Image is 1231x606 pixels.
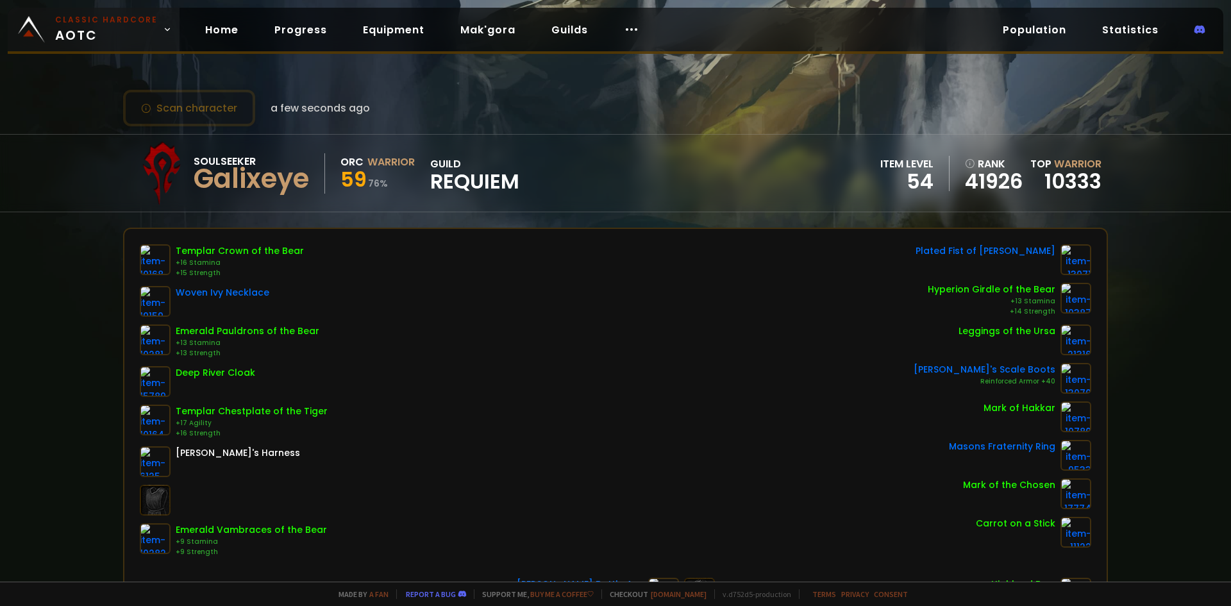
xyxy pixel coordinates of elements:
[123,90,255,126] button: Scan character
[1054,156,1101,171] span: Warrior
[841,589,869,599] a: Privacy
[1060,283,1091,314] img: item-10387
[1044,167,1101,196] a: 10333
[1060,401,1091,432] img: item-10780
[880,172,934,191] div: 54
[1060,324,1091,355] img: item-21316
[194,153,309,169] div: Soulseeker
[140,324,171,355] img: item-10281
[1092,17,1169,43] a: Statistics
[340,165,367,194] span: 59
[176,418,328,428] div: +17 Agility
[176,268,304,278] div: +15 Strength
[140,366,171,397] img: item-15789
[176,324,319,338] div: Emerald Pauldrons of the Bear
[176,338,319,348] div: +13 Stamina
[959,324,1055,338] div: Leggings of the Ursa
[812,589,836,599] a: Terms
[176,366,255,380] div: Deep River Cloak
[984,401,1055,415] div: Mark of Hakkar
[928,307,1055,317] div: +14 Strength
[176,348,319,358] div: +13 Strength
[963,478,1055,492] div: Mark of the Chosen
[965,156,1023,172] div: rank
[176,446,300,460] div: [PERSON_NAME]'s Harness
[1060,517,1091,548] img: item-11122
[55,14,158,45] span: AOTC
[176,537,327,547] div: +9 Stamina
[8,8,180,51] a: Classic HardcoreAOTC
[195,17,249,43] a: Home
[368,177,388,190] small: 76 %
[928,283,1055,296] div: Hyperion Girdle of the Bear
[264,17,337,43] a: Progress
[965,172,1023,191] a: 41926
[1060,478,1091,509] img: item-17774
[949,440,1055,453] div: Masons Fraternity Ring
[140,446,171,477] img: item-6125
[140,244,171,275] img: item-10168
[369,589,389,599] a: a fan
[367,154,415,170] div: Warrior
[474,589,594,599] span: Support me,
[331,589,389,599] span: Made by
[601,589,707,599] span: Checkout
[176,523,327,537] div: Emerald Vambraces of the Bear
[916,244,1055,258] div: Plated Fist of [PERSON_NAME]
[430,172,519,191] span: Requiem
[651,589,707,599] a: [DOMAIN_NAME]
[976,517,1055,530] div: Carrot on a Stick
[1060,244,1091,275] img: item-13071
[194,169,309,189] div: Galixeye
[880,156,934,172] div: item level
[176,547,327,557] div: +9 Strength
[140,523,171,554] img: item-10282
[914,363,1055,376] div: [PERSON_NAME]'s Scale Boots
[353,17,435,43] a: Equipment
[140,286,171,317] img: item-19159
[176,244,304,258] div: Templar Crown of the Bear
[874,589,908,599] a: Consent
[928,296,1055,307] div: +13 Stamina
[140,405,171,435] img: item-10164
[1060,363,1091,394] img: item-13070
[450,17,526,43] a: Mak'gora
[517,578,643,591] div: [PERSON_NAME] Battle Axe
[1030,156,1101,172] div: Top
[991,578,1055,591] div: Highland Bow
[430,156,519,191] div: guild
[1060,440,1091,471] img: item-9533
[530,589,594,599] a: Buy me a coffee
[714,589,791,599] span: v. d752d5 - production
[176,428,328,439] div: +16 Strength
[541,17,598,43] a: Guilds
[176,286,269,299] div: Woven Ivy Necklace
[176,405,328,418] div: Templar Chestplate of the Tiger
[55,14,158,26] small: Classic Hardcore
[176,258,304,268] div: +16 Stamina
[406,589,456,599] a: Report a bug
[340,154,364,170] div: Orc
[992,17,1076,43] a: Population
[271,100,370,116] span: a few seconds ago
[914,376,1055,387] div: Reinforced Armor +40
